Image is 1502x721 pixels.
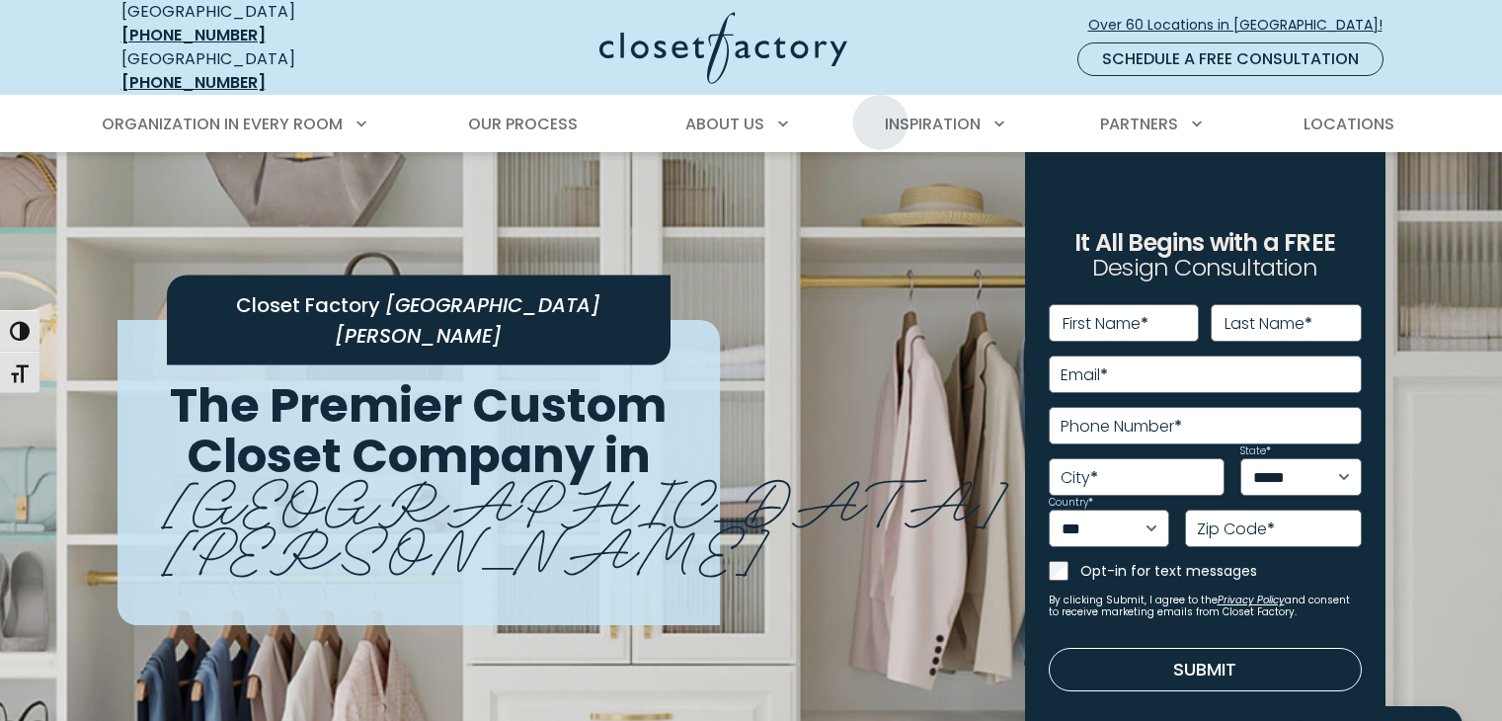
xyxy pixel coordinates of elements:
[1049,595,1362,618] small: By clicking Submit, I agree to the and consent to receive marketing emails from Closet Factory.
[236,291,380,319] span: Closet Factory
[1240,446,1271,456] label: State
[1304,113,1394,135] span: Locations
[163,451,1007,589] span: [GEOGRAPHIC_DATA][PERSON_NAME]
[1077,42,1383,76] a: Schedule a Free Consultation
[1100,113,1178,135] span: Partners
[1061,470,1098,486] label: City
[1049,498,1093,508] label: Country
[468,113,578,135] span: Our Process
[102,113,343,135] span: Organization in Every Room
[1061,419,1182,435] label: Phone Number
[1092,252,1317,284] span: Design Consultation
[685,113,764,135] span: About Us
[121,71,266,94] a: [PHONE_NUMBER]
[599,12,847,84] img: Closet Factory Logo
[1197,521,1275,537] label: Zip Code
[121,47,408,95] div: [GEOGRAPHIC_DATA]
[1087,8,1399,42] a: Over 60 Locations in [GEOGRAPHIC_DATA]!
[1088,15,1398,36] span: Over 60 Locations in [GEOGRAPHIC_DATA]!
[88,97,1415,152] nav: Primary Menu
[1061,367,1108,383] label: Email
[1063,316,1148,332] label: First Name
[1218,593,1285,607] a: Privacy Policy
[170,372,667,489] span: The Premier Custom Closet Company in
[1080,561,1362,581] label: Opt-in for text messages
[1074,226,1335,259] span: It All Begins with a FREE
[1049,648,1362,691] button: Submit
[885,113,981,135] span: Inspiration
[121,24,266,46] a: [PHONE_NUMBER]
[335,291,600,350] span: [GEOGRAPHIC_DATA][PERSON_NAME]
[1225,316,1312,332] label: Last Name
